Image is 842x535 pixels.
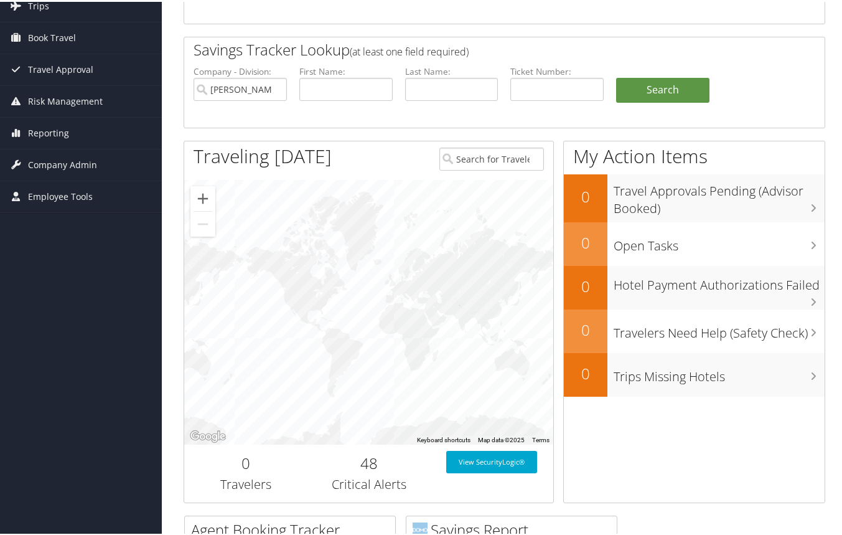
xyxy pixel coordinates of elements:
h3: Trips Missing Hotels [614,360,825,384]
a: 0Trips Missing Hotels [564,351,825,395]
h2: 0 [564,318,607,339]
h3: Travelers Need Help (Safety Check) [614,316,825,340]
span: Company Admin [28,148,97,179]
h3: Open Tasks [614,229,825,253]
input: Search for Traveler [439,146,544,169]
a: 0Open Tasks [564,220,825,264]
a: 0Travelers Need Help (Safety Check) [564,308,825,351]
h3: Travelers [194,474,298,491]
button: Zoom out [190,210,215,235]
a: Terms (opens in new tab) [532,435,550,442]
h2: 48 [317,451,421,472]
a: 0Hotel Payment Authorizations Failed [564,264,825,308]
label: Ticket Number: [510,64,604,76]
span: Book Travel [28,21,76,52]
button: Zoom in [190,184,215,209]
h2: Savings Tracker Lookup [194,37,762,59]
span: Travel Approval [28,52,93,83]
h2: 0 [564,184,607,206]
img: Google [187,427,228,443]
h3: Travel Approvals Pending (Advisor Booked) [614,174,825,215]
h2: 0 [564,361,607,382]
a: View SecurityLogic® [446,449,537,471]
h1: My Action Items [564,141,825,168]
span: Employee Tools [28,179,93,211]
span: Reporting [28,116,69,147]
span: (at least one field required) [350,43,469,57]
a: Search [616,76,709,101]
label: Company - Division: [194,64,287,76]
h2: 0 [194,451,298,472]
h1: Traveling [DATE] [194,141,332,168]
button: Keyboard shortcuts [417,434,470,443]
h2: 0 [564,230,607,252]
a: 0Travel Approvals Pending (Advisor Booked) [564,173,825,220]
h3: Critical Alerts [317,474,421,491]
a: Open this area in Google Maps (opens a new window) [187,427,228,443]
span: Risk Management [28,84,103,115]
label: First Name: [299,64,393,76]
input: search accounts [194,76,287,99]
label: Last Name: [405,64,498,76]
h3: Hotel Payment Authorizations Failed [614,268,825,292]
span: Map data ©2025 [478,435,525,442]
h2: 0 [564,274,607,295]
